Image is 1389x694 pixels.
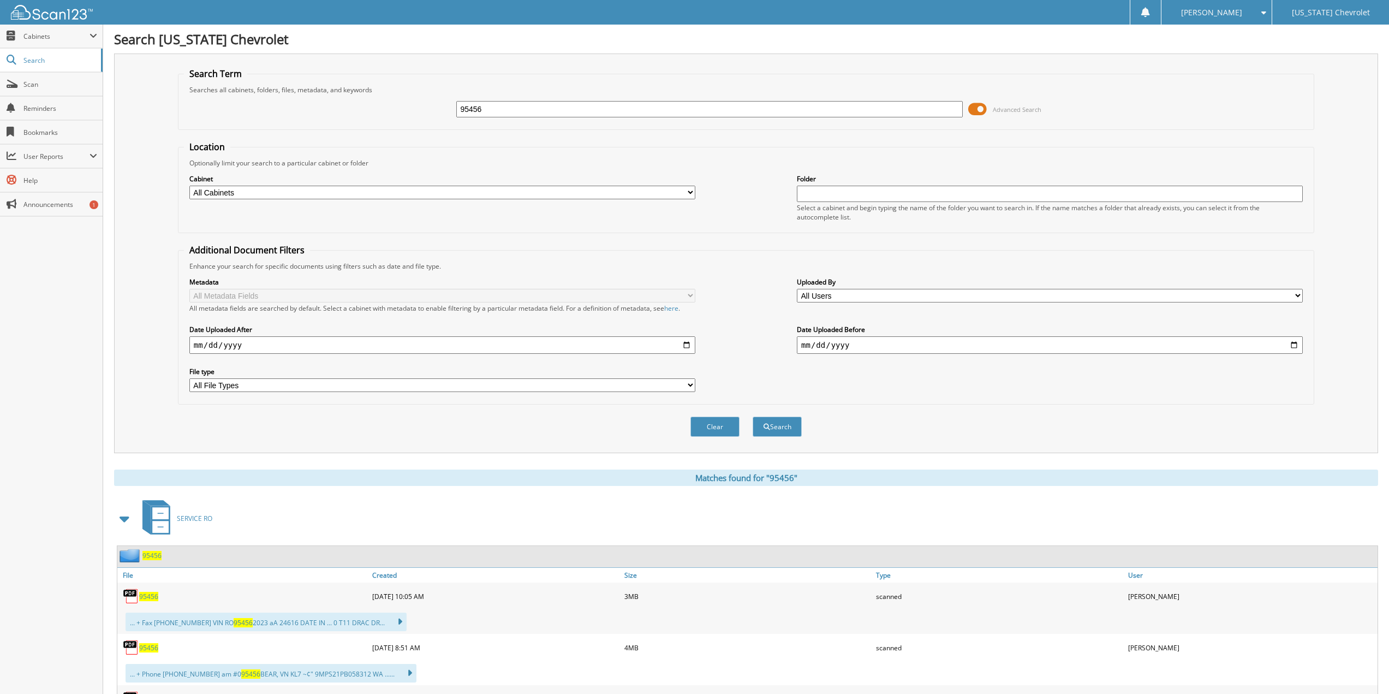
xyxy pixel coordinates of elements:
[23,56,96,65] span: Search
[126,664,416,683] div: ... + Phone [PHONE_NUMBER] am #0 BEAR, VN KL7 ~¢" 9MPS21PB058312 WA ......
[184,158,1308,168] div: Optionally limit your search to a particular cabinet or folder
[123,588,139,604] img: PDF.png
[873,568,1125,583] a: Type
[234,618,253,627] span: 95456
[797,325,1303,334] label: Date Uploaded Before
[797,277,1303,287] label: Uploaded By
[189,336,695,354] input: start
[873,637,1125,659] div: scanned
[23,200,97,209] span: Announcements
[1125,568,1378,583] a: User
[123,639,139,656] img: PDF.png
[114,30,1378,48] h1: Search [US_STATE] Chevrolet
[184,244,310,256] legend: Additional Document Filters
[993,105,1041,114] span: Advanced Search
[184,85,1308,94] div: Searches all cabinets, folders, files, metadata, and keywords
[23,176,97,185] span: Help
[753,417,802,437] button: Search
[189,367,695,376] label: File type
[90,200,98,209] div: 1
[11,5,93,20] img: scan123-logo-white.svg
[369,585,622,607] div: [DATE] 10:05 AM
[184,141,230,153] legend: Location
[120,549,142,562] img: folder2.png
[664,304,678,313] a: here
[797,203,1303,222] div: Select a cabinet and begin typing the name of the folder you want to search in. If the name match...
[23,152,90,161] span: User Reports
[23,104,97,113] span: Reminders
[136,497,212,540] a: SERVICE RO
[369,568,622,583] a: Created
[873,585,1125,607] div: scanned
[1125,637,1378,659] div: [PERSON_NAME]
[189,174,695,183] label: Cabinet
[1292,9,1370,16] span: [US_STATE] Chevrolet
[23,128,97,137] span: Bookmarks
[690,417,740,437] button: Clear
[1125,585,1378,607] div: [PERSON_NAME]
[189,304,695,313] div: All metadata fields are searched by default. Select a cabinet with metadata to enable filtering b...
[139,592,158,601] a: 95456
[139,643,158,653] a: 95456
[622,637,874,659] div: 4MB
[797,336,1303,354] input: end
[1181,9,1242,16] span: [PERSON_NAME]
[622,568,874,583] a: Size
[114,470,1378,486] div: Matches found for "95456"
[126,613,407,631] div: ... + Fax [PHONE_NUMBER] VIN RO 2023 aA 24616 DATE IN ... 0 T11 DRAC DR...
[184,262,1308,271] div: Enhance your search for specific documents using filters such as date and file type.
[23,32,90,41] span: Cabinets
[184,68,247,80] legend: Search Term
[177,514,212,523] span: SERVICE RO
[189,277,695,287] label: Metadata
[622,585,874,607] div: 3MB
[241,669,260,679] span: 95456
[23,80,97,89] span: Scan
[142,551,162,560] a: 95456
[117,568,369,583] a: File
[797,174,1303,183] label: Folder
[189,325,695,334] label: Date Uploaded After
[369,637,622,659] div: [DATE] 8:51 AM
